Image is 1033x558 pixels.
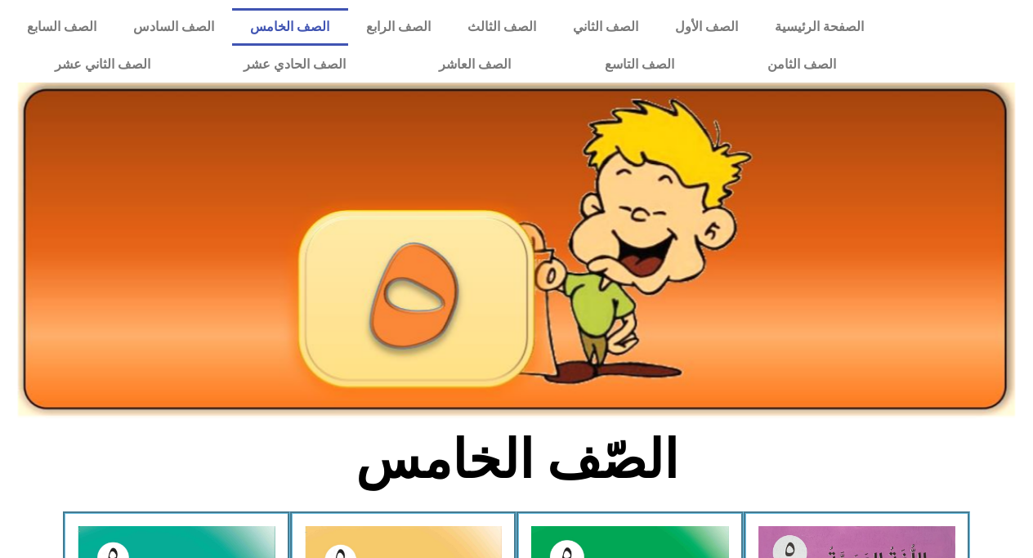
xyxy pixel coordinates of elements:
[721,46,883,83] a: الصف الثامن
[449,8,555,46] a: الصف الثالث
[8,8,114,46] a: الصف السابع
[757,8,883,46] a: الصفحة الرئيسية
[555,8,657,46] a: الصف الثاني
[392,46,557,83] a: الصف العاشر
[232,8,348,46] a: الصف الخامس
[247,428,787,492] h2: الصّف الخامس
[557,46,720,83] a: الصف التاسع
[657,8,757,46] a: الصف الأول
[8,46,197,83] a: الصف الثاني عشر
[114,8,232,46] a: الصف السادس
[197,46,392,83] a: الصف الحادي عشر
[348,8,449,46] a: الصف الرابع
